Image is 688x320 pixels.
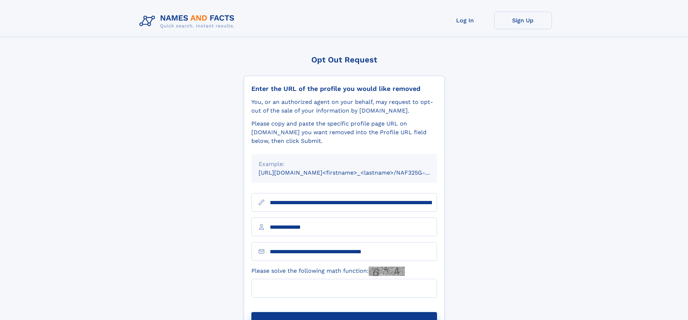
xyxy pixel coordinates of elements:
[251,119,437,145] div: Please copy and paste the specific profile page URL on [DOMAIN_NAME] you want removed into the Pr...
[436,12,494,29] a: Log In
[137,12,241,31] img: Logo Names and Facts
[251,267,405,276] label: Please solve the following math function:
[259,160,430,168] div: Example:
[259,169,451,176] small: [URL][DOMAIN_NAME]<firstname>_<lastname>/NAF325G-xxxxxxxx
[251,98,437,115] div: You, or an authorized agent on your behalf, may request to opt-out of the sale of your informatio...
[494,12,552,29] a: Sign Up
[251,85,437,93] div: Enter the URL of the profile you would like removed
[244,55,445,64] div: Opt Out Request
